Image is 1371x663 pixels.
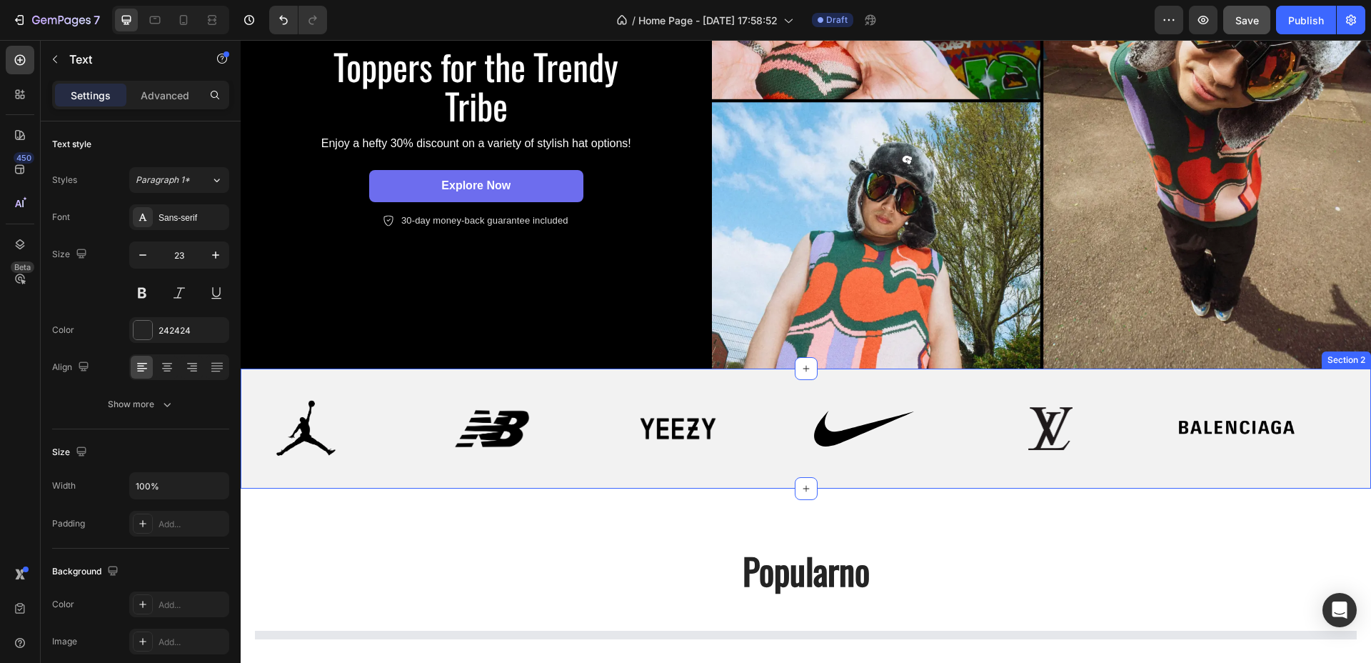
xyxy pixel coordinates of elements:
img: [object Object] [931,374,1060,404]
span: Home Page - [DATE] 17:58:52 [638,13,778,28]
div: Font [52,211,70,224]
div: Add... [159,636,226,649]
div: Styles [52,174,77,186]
div: Width [52,479,76,492]
p: Advanced [141,88,189,103]
span: Draft [826,14,848,26]
div: Section 2 [1084,314,1128,326]
div: Text style [52,138,91,151]
button: Save [1223,6,1270,34]
input: Auto [130,473,228,499]
button: Paragraph 1* [129,167,229,193]
img: [object Object] [775,367,844,410]
div: Open Intercom Messenger [1322,593,1357,627]
div: Image [52,635,77,648]
span: / [632,13,636,28]
p: 7 [94,11,100,29]
div: Background [52,562,121,582]
span: Save [1235,14,1259,26]
div: Color [52,598,74,611]
div: Padding [52,517,85,530]
div: Sans-serif [159,211,226,224]
div: Publish [1288,13,1324,28]
div: Show more [108,397,174,412]
div: Beta [11,261,34,273]
div: Align [52,358,92,377]
div: Color [52,324,74,337]
button: Show more [52,392,229,417]
img: [object Object] [562,371,685,407]
button: 7 [6,6,106,34]
div: Undo/Redo [269,6,327,34]
iframe: Design area [241,40,1371,663]
div: Add... [159,599,226,612]
img: [object Object] [203,367,299,410]
img: [object Object] [399,367,476,410]
p: Text [69,51,191,68]
p: Settings [71,88,111,103]
div: 242424 [159,324,226,337]
button: Publish [1276,6,1336,34]
h2: popularno [137,506,994,555]
div: Size [52,245,90,264]
img: [object Object] [14,360,117,417]
span: Paragraph 1* [136,174,190,186]
div: Add... [159,518,226,531]
div: 450 [14,152,34,164]
div: Size [52,443,90,462]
